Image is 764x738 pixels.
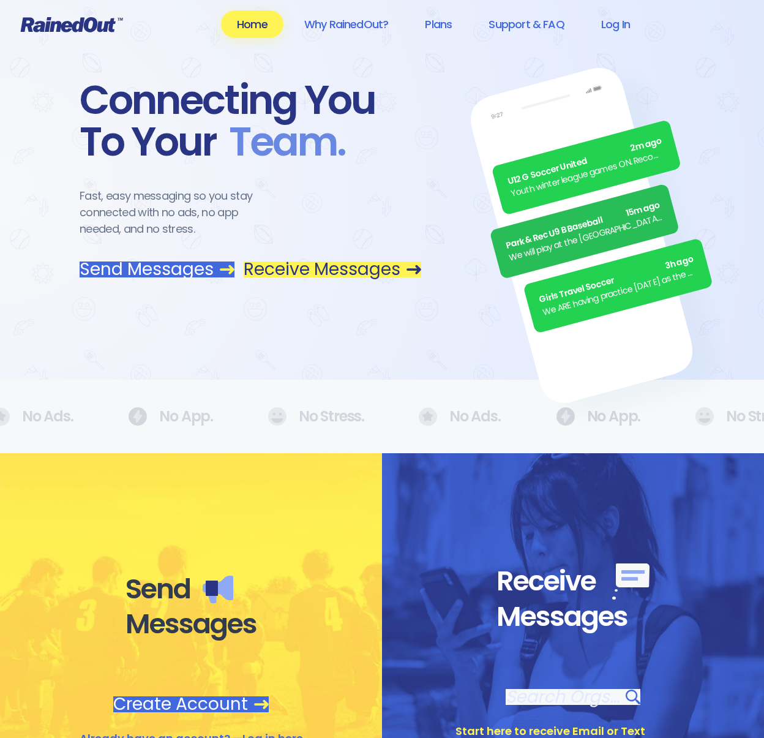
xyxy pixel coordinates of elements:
a: Search Orgs… [506,689,640,705]
img: No Ads. [419,407,437,426]
a: Plans [409,10,468,38]
div: No Ads. [419,407,482,426]
div: Youth winter league games ON. Recommend running shoes/sneakers for players as option for footwear. [509,147,667,201]
div: Send [125,572,257,606]
img: No Ads. [695,407,714,426]
div: Park & Rec U9 B Baseball [504,198,661,252]
img: No Ads. [128,407,147,426]
a: Home [221,10,283,38]
img: No Ads. [268,407,286,426]
span: 2m ago [629,135,663,156]
div: No App. [556,407,622,426]
img: Send messages [203,576,233,603]
span: 3h ago [664,253,695,273]
a: Why RainedOut? [288,10,405,38]
span: 15m ago [624,198,661,220]
div: Messages [125,607,257,641]
div: No Stress. [268,407,345,426]
div: We will play at the [GEOGRAPHIC_DATA]. Wear white, be at the field by 5pm. [507,211,665,265]
a: Receive Messages [244,262,421,277]
div: Fast, easy messaging so you stay connected with no ads, no app needed, and no stress. [80,187,275,237]
img: No Ads. [556,407,575,426]
a: Create Account [113,696,269,712]
div: No App. [128,407,194,426]
div: U12 G Soccer United [506,135,664,189]
div: Girls Travel Soccer [537,253,695,307]
div: Messages [496,600,650,634]
a: Send Messages [80,262,234,277]
div: Connecting You To Your [80,80,421,163]
div: We ARE having practice [DATE] as the sun is finally out. [541,265,698,319]
a: Log In [585,10,646,38]
img: Receive messages [612,563,650,600]
span: Team . [217,121,345,163]
a: Support & FAQ [473,10,580,38]
div: Receive [496,563,650,600]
